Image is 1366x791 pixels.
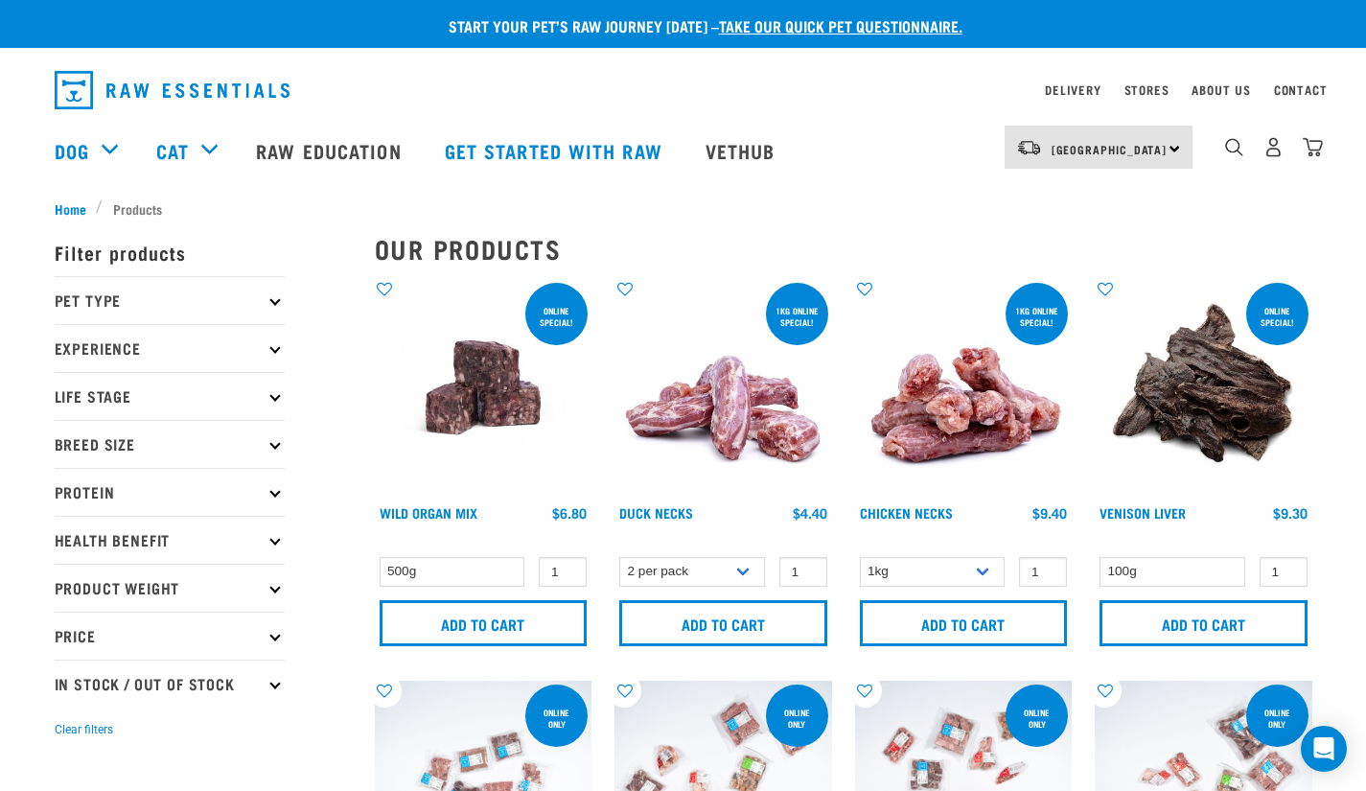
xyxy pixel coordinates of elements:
a: Home [55,198,97,219]
div: $6.80 [552,505,587,521]
img: Pile Of Duck Necks For Pets [614,279,832,497]
img: Wild Organ Mix [375,279,592,497]
img: home-icon@2x.png [1303,137,1323,157]
div: Online Only [1006,698,1068,738]
a: Wild Organ Mix [380,509,477,516]
a: Duck Necks [619,509,693,516]
p: In Stock / Out Of Stock [55,660,285,708]
input: 1 [1260,557,1308,587]
div: Online Only [766,698,828,738]
div: $9.40 [1032,505,1067,521]
nav: dropdown navigation [39,63,1328,117]
p: Experience [55,324,285,372]
div: Open Intercom Messenger [1301,726,1347,772]
a: Contact [1274,86,1328,93]
div: 1kg online special! [1006,296,1068,337]
p: Filter products [55,228,285,276]
a: take our quick pet questionnaire. [719,21,962,30]
h2: Our Products [375,234,1312,264]
nav: breadcrumbs [55,198,1312,219]
span: Home [55,198,86,219]
input: Add to cart [619,600,827,646]
a: Raw Education [237,112,425,189]
p: Price [55,612,285,660]
div: ONLINE ONLY [525,698,588,738]
a: About Us [1192,86,1250,93]
div: Online Only [1246,698,1308,738]
p: Health Benefit [55,516,285,564]
p: Product Weight [55,564,285,612]
p: Pet Type [55,276,285,324]
input: 1 [1019,557,1067,587]
input: 1 [779,557,827,587]
img: Raw Essentials Logo [55,71,289,109]
p: Breed Size [55,420,285,468]
span: [GEOGRAPHIC_DATA] [1052,146,1168,152]
div: ONLINE SPECIAL! [1246,296,1308,337]
a: Dog [55,136,89,165]
input: Add to cart [1100,600,1308,646]
div: 1kg online special! [766,296,828,337]
a: Stores [1124,86,1169,93]
button: Clear filters [55,721,113,738]
img: user.png [1263,137,1284,157]
input: 1 [539,557,587,587]
input: Add to cart [380,600,588,646]
a: Chicken Necks [860,509,953,516]
img: van-moving.png [1016,139,1042,156]
a: Vethub [686,112,799,189]
img: home-icon-1@2x.png [1225,138,1243,156]
p: Protein [55,468,285,516]
img: Pile Of Venison Liver For Pets [1095,279,1312,497]
a: Cat [156,136,189,165]
a: Delivery [1045,86,1100,93]
a: Venison Liver [1100,509,1186,516]
p: Life Stage [55,372,285,420]
div: $9.30 [1273,505,1308,521]
div: $4.40 [793,505,827,521]
input: Add to cart [860,600,1068,646]
a: Get started with Raw [426,112,686,189]
div: ONLINE SPECIAL! [525,296,588,337]
img: Pile Of Chicken Necks For Pets [855,279,1073,497]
